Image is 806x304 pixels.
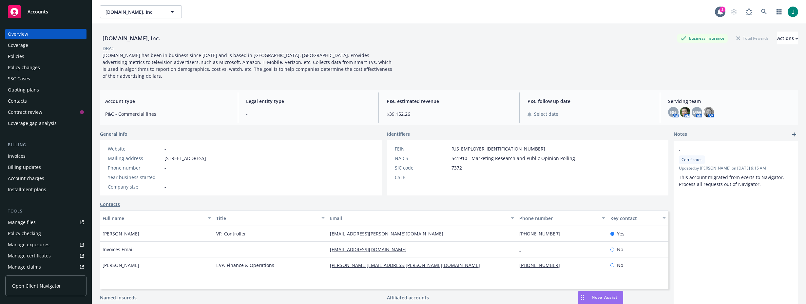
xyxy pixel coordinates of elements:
[108,155,162,162] div: Mailing address
[330,262,485,268] a: [PERSON_NAME][EMAIL_ADDRESS][PERSON_NAME][DOMAIN_NAME]
[8,85,39,95] div: Quoting plans
[8,62,40,73] div: Policy changes
[103,230,139,237] span: [PERSON_NAME]
[330,215,507,222] div: Email
[395,164,449,171] div: SIC code
[617,262,623,269] span: No
[5,85,86,95] a: Quoting plans
[5,184,86,195] a: Installment plans
[164,174,166,181] span: -
[617,230,624,237] span: Yes
[727,5,740,18] a: Start snowing
[679,165,793,171] span: Updated by [PERSON_NAME] on [DATE] 9:15 AM
[100,210,214,226] button: Full name
[327,210,517,226] button: Email
[106,9,162,15] span: [DOMAIN_NAME], Inc.
[8,184,46,195] div: Installment plans
[528,98,652,105] span: P&C follow up date
[330,246,412,253] a: [EMAIL_ADDRESS][DOMAIN_NAME]
[164,155,206,162] span: [STREET_ADDRESS]
[617,246,623,253] span: No
[5,217,86,228] a: Manage files
[103,215,204,222] div: Full name
[5,228,86,239] a: Policy checking
[5,151,86,161] a: Invoices
[790,131,798,138] a: add
[8,239,49,250] div: Manage exposures
[100,294,137,301] a: Named insureds
[5,162,86,172] a: Billing updates
[108,164,162,171] div: Phone number
[5,239,86,250] a: Manage exposures
[214,210,327,226] button: Title
[8,217,36,228] div: Manage files
[777,32,798,45] button: Actions
[592,294,618,300] span: Nova Assist
[387,294,429,301] a: Affiliated accounts
[164,164,166,171] span: -
[5,73,86,84] a: SSC Cases
[8,228,41,239] div: Policy checking
[519,215,598,222] div: Phone number
[742,5,756,18] a: Report a Bug
[108,145,162,152] div: Website
[5,51,86,62] a: Policies
[703,107,714,117] img: photo
[679,146,776,153] span: -
[216,262,274,269] span: EVP, Finance & Operations
[534,111,558,117] span: Select date
[8,162,41,172] div: Billing updates
[5,118,86,129] a: Coverage gap analysis
[28,9,48,14] span: Accounts
[8,151,26,161] div: Invoices
[674,141,798,193] div: -CertificatesUpdatedby [PERSON_NAME] on [DATE] 9:15 AMThis account migrated from ecerts to Naviga...
[8,107,42,117] div: Contract review
[578,291,623,304] button: Nova Assist
[387,98,511,105] span: P&C estimated revenue
[5,142,86,148] div: Billing
[8,262,41,272] div: Manage claims
[387,111,511,117] span: $39,152.26
[674,131,687,138] span: Notes
[519,262,565,268] a: [PHONE_NUMBER]
[105,98,230,105] span: Account type
[608,210,668,226] button: Key contact
[693,109,701,116] span: MW
[517,210,608,226] button: Phone number
[100,131,127,137] span: General info
[8,96,27,106] div: Contacts
[788,7,798,17] img: photo
[668,98,793,105] span: Servicing team
[330,231,449,237] a: [EMAIL_ADDRESS][PERSON_NAME][DOMAIN_NAME]
[720,7,725,12] div: 2
[519,246,526,253] a: -
[5,29,86,39] a: Overview
[5,3,86,21] a: Accounts
[5,251,86,261] a: Manage certificates
[100,5,182,18] button: [DOMAIN_NAME], Inc.
[8,40,28,51] div: Coverage
[451,145,545,152] span: [US_EMPLOYER_IDENTIFICATION_NUMBER]
[100,34,163,43] div: [DOMAIN_NAME], Inc.
[216,246,218,253] span: -
[216,215,317,222] div: Title
[8,29,28,39] div: Overview
[108,183,162,190] div: Company size
[5,173,86,184] a: Account charges
[773,5,786,18] a: Switch app
[679,174,785,187] span: This account migrated from ecerts to Navigator. Process all requests out of Navigator.
[395,174,449,181] div: CSLB
[451,174,453,181] span: -
[5,96,86,106] a: Contacts
[610,215,659,222] div: Key contact
[105,111,230,117] span: P&C - Commercial lines
[5,62,86,73] a: Policy changes
[387,131,410,137] span: Identifiers
[395,155,449,162] div: NAICS
[108,174,162,181] div: Year business started
[5,262,86,272] a: Manage claims
[681,157,702,163] span: Certificates
[246,111,371,117] span: -
[103,246,134,253] span: Invoices Email
[100,201,120,208] a: Contacts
